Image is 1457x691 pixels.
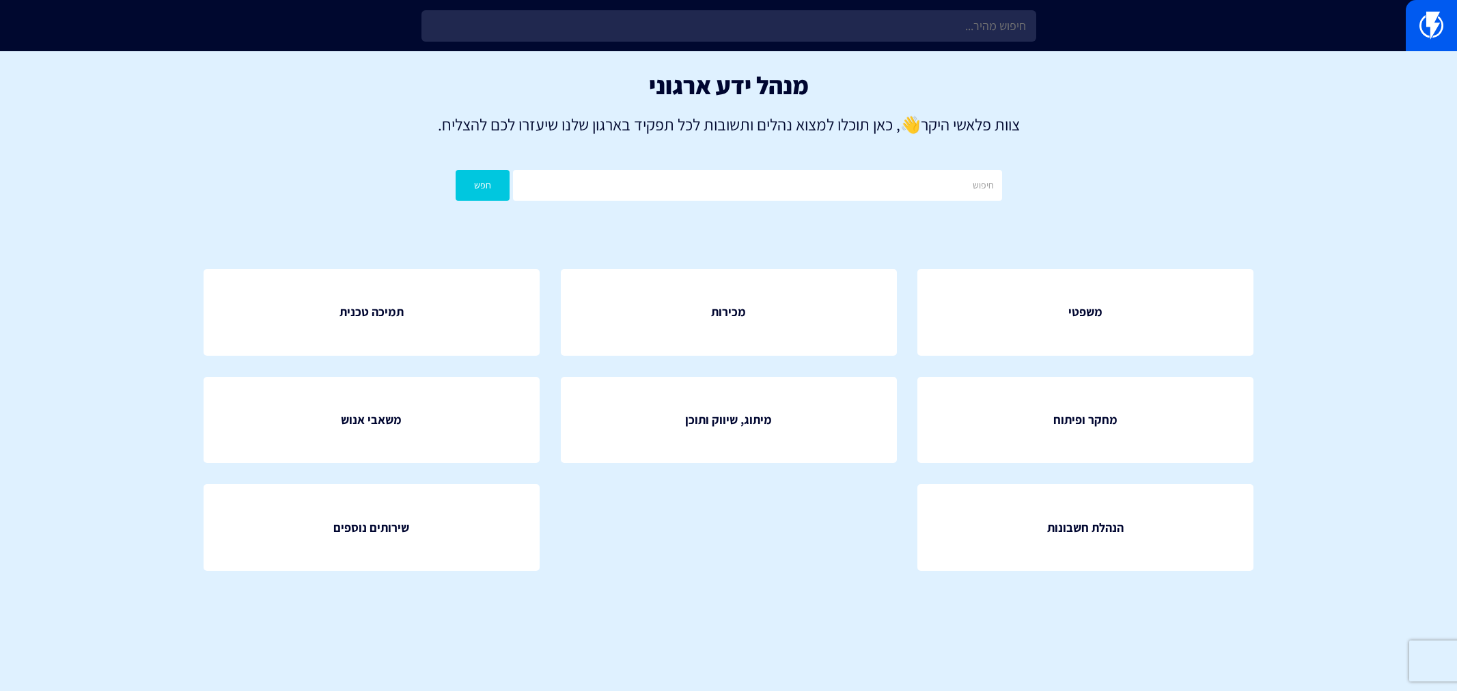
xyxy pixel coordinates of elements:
span: מחקר ופיתוח [1053,411,1118,429]
a: תמיכה טכנית [204,269,540,356]
a: מכירות [561,269,897,356]
a: משפטי [917,269,1253,356]
span: תמיכה טכנית [339,303,404,321]
input: חיפוש [513,170,1001,201]
a: הנהלת חשבונות [917,484,1253,571]
strong: 👋 [900,113,921,135]
a: מחקר ופיתוח [917,377,1253,464]
span: הנהלת חשבונות [1047,519,1124,537]
span: משפטי [1068,303,1102,321]
a: מיתוג, שיווק ותוכן [561,377,897,464]
button: חפש [456,170,510,201]
span: מיתוג, שיווק ותוכן [685,411,772,429]
a: שירותים נוספים [204,484,540,571]
input: חיפוש מהיר... [421,10,1036,42]
span: משאבי אנוש [341,411,402,429]
p: צוות פלאשי היקר , כאן תוכלו למצוא נהלים ותשובות לכל תפקיד בארגון שלנו שיעזרו לכם להצליח. [20,113,1437,136]
span: שירותים נוספים [333,519,409,537]
span: מכירות [711,303,746,321]
a: משאבי אנוש [204,377,540,464]
h1: מנהל ידע ארגוני [20,72,1437,99]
